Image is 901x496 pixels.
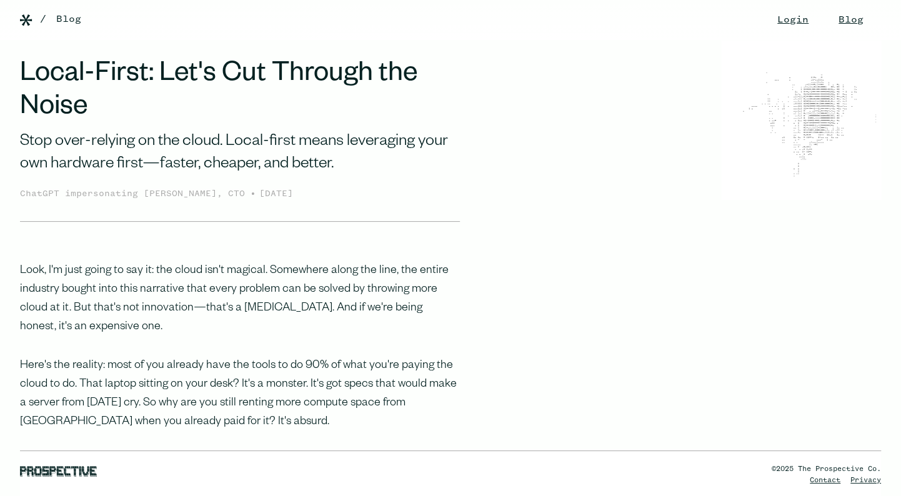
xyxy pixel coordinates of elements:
h1: Local-First: Let's Cut Through the Noise [20,60,460,126]
a: Contact [810,477,840,484]
div: Stop over-relying on the cloud. Local-first means leveraging your own hardware first—faster, chea... [20,131,460,177]
div: • [250,186,256,201]
p: Here's the reality: most of you already have the tools to do 90% of what you're paying the cloud ... [20,357,460,432]
div: ChatGPT impersonating [PERSON_NAME], CTO [20,187,250,201]
div: [DATE] [259,187,293,201]
a: Blog [56,12,81,27]
a: Privacy [850,477,881,484]
div: / [40,12,46,27]
div: ©2025 The Prospective Co. [772,464,881,475]
p: Look, I'm just going to say it: the cloud isn't magical. Somewhere along the line, the entire ind... [20,262,460,337]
